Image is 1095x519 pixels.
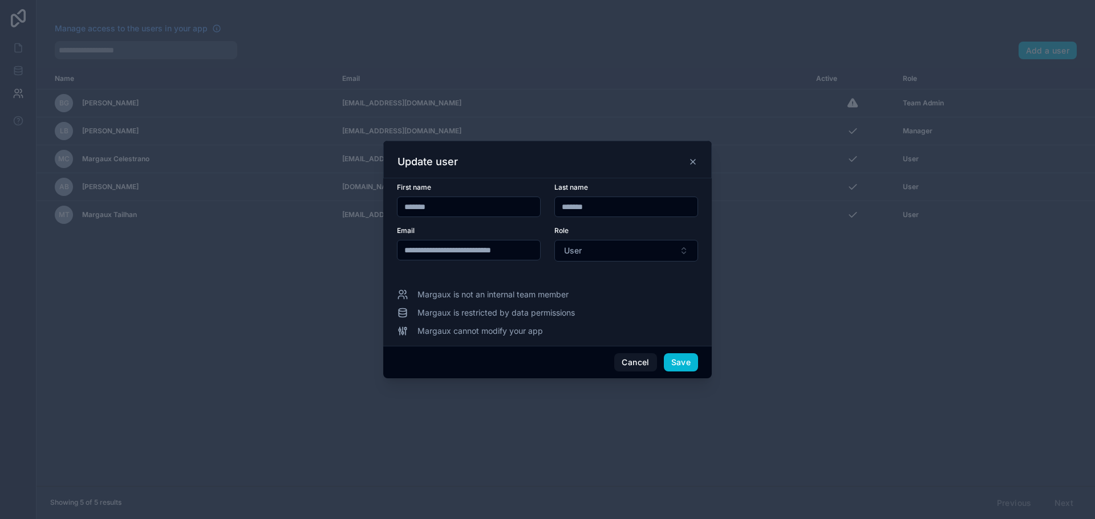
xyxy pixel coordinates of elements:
[554,240,698,261] button: Select Button
[564,245,582,256] span: User
[417,307,575,318] span: Margaux is restricted by data permissions
[417,289,569,300] span: Margaux is not an internal team member
[614,353,656,371] button: Cancel
[398,155,458,169] h3: Update user
[664,353,698,371] button: Save
[554,226,569,235] span: Role
[417,325,543,337] span: Margaux cannot modify your app
[554,183,588,191] span: Last name
[397,226,415,235] span: Email
[397,183,431,191] span: First name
